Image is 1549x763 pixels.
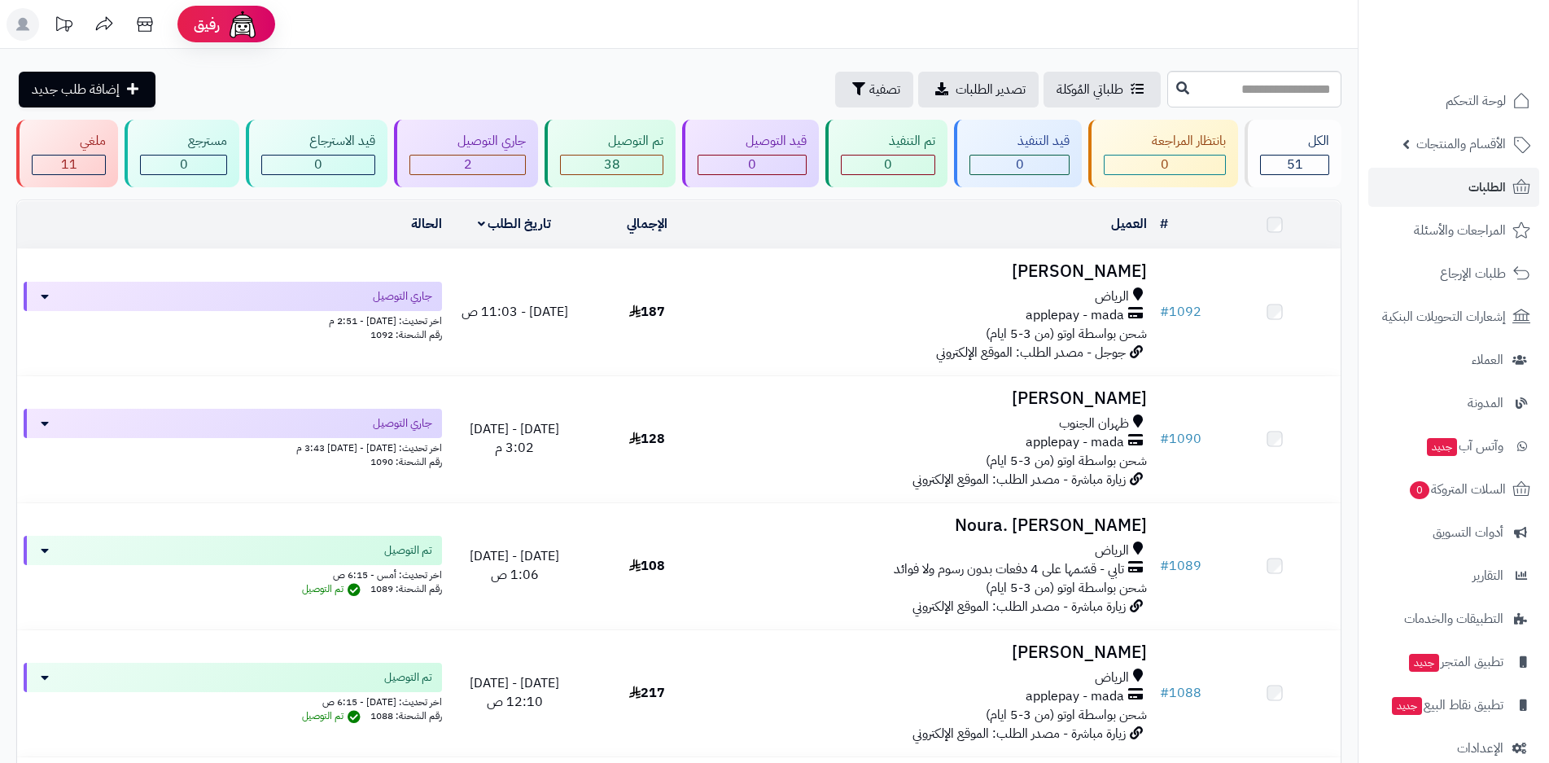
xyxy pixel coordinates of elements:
[1260,132,1329,151] div: الكل
[822,120,951,187] a: تم التنفيذ 0
[314,155,322,174] span: 0
[462,302,568,322] span: [DATE] - 11:03 ص
[1457,737,1503,760] span: الإعدادات
[470,546,559,585] span: [DATE] - [DATE] 1:06 ص
[1368,686,1539,725] a: تطبيق نقاط البيعجديد
[141,156,226,174] div: 0
[1095,542,1129,560] span: الرياض
[13,120,121,187] a: ملغي 11
[19,72,155,107] a: إضافة طلب جديد
[1368,384,1539,423] a: المدونة
[986,578,1147,598] span: شحن بواسطة اوتو (من 3-5 ايام)
[1160,302,1201,322] a: #1092
[1440,262,1506,285] span: طلبات الإرجاع
[1160,556,1201,576] a: #1089
[720,262,1147,281] h3: [PERSON_NAME]
[679,120,822,187] a: قيد التوصيل 0
[986,451,1147,471] span: شحن بواسطة اوتو (من 3-5 ايام)
[411,214,442,234] a: الحالة
[391,120,541,187] a: جاري التوصيل 2
[464,155,472,174] span: 2
[918,72,1039,107] a: تصدير الطلبات
[1104,132,1226,151] div: بانتظار المراجعة
[1160,429,1169,449] span: #
[894,560,1124,579] span: تابي - قسّمها على 4 دفعات بدون رسوم ولا فوائد
[560,132,663,151] div: تم التوصيل
[1160,683,1201,703] a: #1088
[1390,694,1503,717] span: تطبيق نقاط البيع
[1160,429,1201,449] a: #1090
[262,156,374,174] div: 0
[194,15,220,34] span: رفيق
[604,155,620,174] span: 38
[912,470,1126,489] span: زيارة مباشرة - مصدر الطلب: الموقع الإلكتروني
[1409,654,1439,672] span: جديد
[1472,349,1503,371] span: العملاء
[629,302,665,322] span: 187
[986,324,1147,344] span: شحن بواسطة اوتو (من 3-5 ايام)
[32,132,106,151] div: ملغي
[243,120,391,187] a: قيد الاسترجاع 0
[1059,414,1129,433] span: ظهران الجنوب
[869,80,900,99] span: تصفية
[384,669,432,686] span: تم التوصيل
[1382,305,1506,328] span: إشعارات التحويلات البنكية
[1160,214,1168,234] a: #
[1111,214,1147,234] a: العميل
[61,155,77,174] span: 11
[373,288,432,305] span: جاري التوصيل
[1044,72,1161,107] a: طلباتي المُوكلة
[1392,697,1422,715] span: جديد
[1016,155,1024,174] span: 0
[180,155,188,174] span: 0
[261,132,375,151] div: قيد الاسترجاع
[24,565,442,582] div: اخر تحديث: أمس - 6:15 ص
[121,120,243,187] a: مسترجع 0
[24,692,442,709] div: اخر تحديث: [DATE] - 6:15 ص
[842,156,934,174] div: 0
[1410,481,1429,499] span: 0
[720,516,1147,535] h3: Noura. [PERSON_NAME]
[951,120,1085,187] a: قيد التنفيذ 0
[1438,40,1534,74] img: logo-2.png
[1095,669,1129,687] span: الرياض
[698,156,806,174] div: 0
[541,120,679,187] a: تم التوصيل 38
[1446,90,1506,112] span: لوحة التحكم
[969,132,1070,151] div: قيد التنفيذ
[1468,176,1506,199] span: الطلبات
[1368,211,1539,250] a: المراجعات والأسئلة
[841,132,935,151] div: تم التنفيذ
[470,419,559,458] span: [DATE] - [DATE] 3:02 م
[720,643,1147,662] h3: [PERSON_NAME]
[1368,599,1539,638] a: التطبيقات والخدمات
[1368,297,1539,336] a: إشعارات التحويلات البنكية
[1160,302,1169,322] span: #
[1472,564,1503,587] span: التقارير
[912,597,1126,616] span: زيارة مباشرة - مصدر الطلب: الموقع الإلكتروني
[370,327,442,342] span: رقم الشحنة: 1092
[1408,478,1506,501] span: السلات المتروكة
[720,389,1147,408] h3: [PERSON_NAME]
[1241,120,1345,187] a: الكل51
[1160,556,1169,576] span: #
[1026,306,1124,325] span: applepay - mada
[43,8,84,45] a: تحديثات المنصة
[835,72,913,107] button: تصفية
[561,156,663,174] div: 38
[884,155,892,174] span: 0
[1026,687,1124,706] span: applepay - mada
[470,673,559,712] span: [DATE] - [DATE] 12:10 ص
[1057,80,1123,99] span: طلباتي المُوكلة
[140,132,227,151] div: مسترجع
[226,8,259,41] img: ai-face.png
[33,156,105,174] div: 11
[1433,521,1503,544] span: أدوات التسويق
[629,429,665,449] span: 128
[1368,81,1539,121] a: لوحة التحكم
[1368,556,1539,595] a: التقارير
[1468,392,1503,414] span: المدونة
[1161,155,1169,174] span: 0
[956,80,1026,99] span: تصدير الطلبات
[1404,607,1503,630] span: التطبيقات والخدمات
